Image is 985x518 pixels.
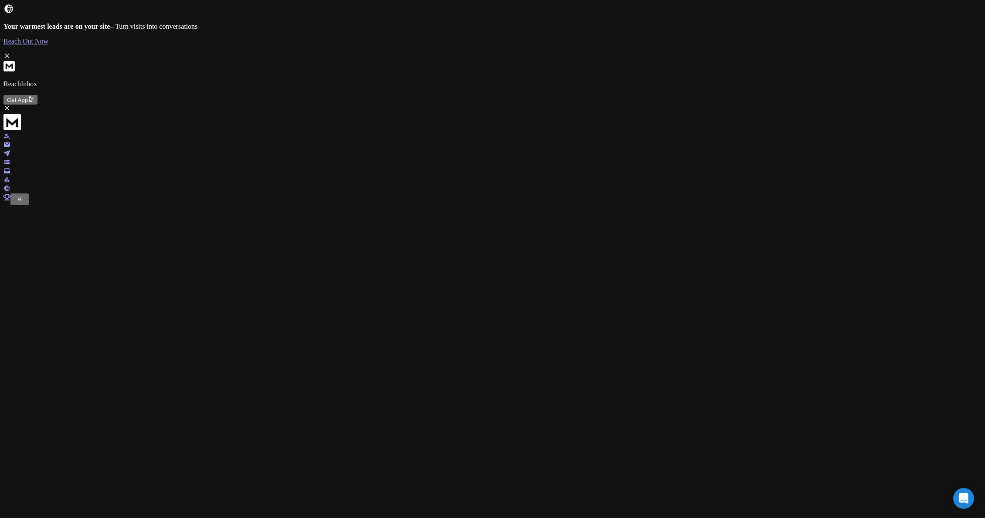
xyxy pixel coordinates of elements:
button: Get App [3,95,37,105]
button: H [14,195,25,204]
button: H [10,193,29,205]
strong: Your warmest leads are on your site [3,23,110,30]
img: logo [3,113,21,131]
p: – Turn visits into conversations [3,23,982,30]
div: Open Intercom Messenger [953,488,974,509]
a: Reach Out Now [3,37,982,45]
p: ReachInbox [3,80,982,88]
span: H [17,196,22,203]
